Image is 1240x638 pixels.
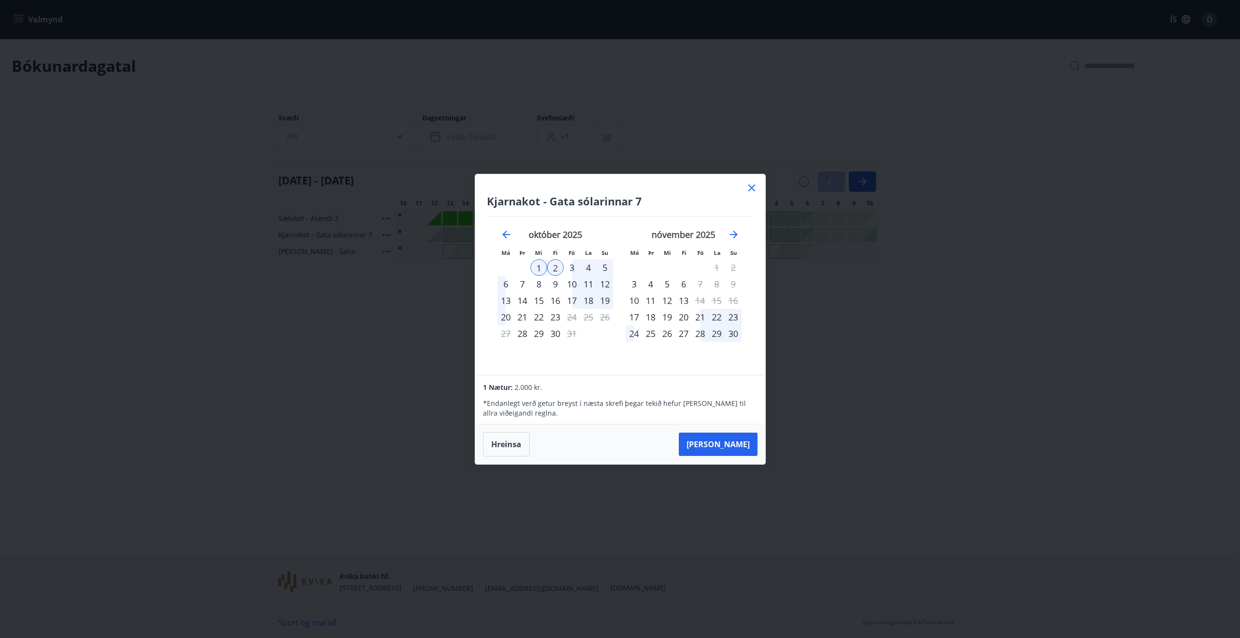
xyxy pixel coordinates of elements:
div: 7 [514,276,531,292]
td: Selected as end date. fimmtudagur, 2. október 2025 [547,259,564,276]
td: Choose miðvikudagur, 5. nóvember 2025 as your check-in date. It’s available. [659,276,675,292]
td: Not available. laugardagur, 25. október 2025 [580,309,597,325]
small: Mi [535,249,542,256]
td: Choose miðvikudagur, 22. október 2025 as your check-in date. It’s available. [531,309,547,325]
div: 1 [531,259,547,276]
div: 24 [626,325,642,342]
div: 18 [642,309,659,325]
div: 16 [547,292,564,309]
td: Choose laugardagur, 22. nóvember 2025 as your check-in date. It’s available. [708,309,725,325]
small: Fi [553,249,558,256]
h4: Kjarnakot - Gata sólarinnar 7 [487,194,754,208]
div: 14 [514,292,531,309]
td: Choose miðvikudagur, 8. október 2025 as your check-in date. It’s available. [531,276,547,292]
div: 5 [659,276,675,292]
span: 2.000 kr. [515,383,542,392]
td: Choose sunnudagur, 5. október 2025 as your check-in date. It’s available. [597,259,613,276]
div: 13 [498,292,514,309]
div: 4 [580,259,597,276]
td: Choose föstudagur, 28. nóvember 2025 as your check-in date. It’s available. [692,325,708,342]
div: 25 [642,325,659,342]
small: Má [630,249,639,256]
div: 6 [498,276,514,292]
div: 23 [725,309,741,325]
td: Choose miðvikudagur, 29. október 2025 as your check-in date. It’s available. [531,325,547,342]
td: Choose fimmtudagur, 27. nóvember 2025 as your check-in date. It’s available. [675,325,692,342]
td: Not available. laugardagur, 8. nóvember 2025 [708,276,725,292]
td: Choose þriðjudagur, 25. nóvember 2025 as your check-in date. It’s available. [642,325,659,342]
div: Aðeins innritun í boði [514,325,531,342]
div: Aðeins útritun í boði [692,276,708,292]
div: Calendar [487,217,754,363]
td: Choose þriðjudagur, 4. nóvember 2025 as your check-in date. It’s available. [642,276,659,292]
td: Choose sunnudagur, 23. nóvember 2025 as your check-in date. It’s available. [725,309,741,325]
div: 21 [692,309,708,325]
td: Choose föstudagur, 3. október 2025 as your check-in date. It’s available. [564,259,580,276]
td: Not available. sunnudagur, 9. nóvember 2025 [725,276,741,292]
td: Choose miðvikudagur, 26. nóvember 2025 as your check-in date. It’s available. [659,325,675,342]
td: Choose miðvikudagur, 12. nóvember 2025 as your check-in date. It’s available. [659,292,675,309]
td: Choose sunnudagur, 19. október 2025 as your check-in date. It’s available. [597,292,613,309]
td: Choose mánudagur, 13. október 2025 as your check-in date. It’s available. [498,292,514,309]
div: 8 [531,276,547,292]
div: 19 [597,292,613,309]
button: Hreinsa [483,432,530,456]
div: 11 [580,276,597,292]
div: 9 [547,276,564,292]
div: Move forward to switch to the next month. [728,229,740,240]
td: Choose föstudagur, 31. október 2025 as your check-in date. It’s available. [564,325,580,342]
td: Choose laugardagur, 18. október 2025 as your check-in date. It’s available. [580,292,597,309]
small: La [714,249,721,256]
td: Choose mánudagur, 10. nóvember 2025 as your check-in date. It’s available. [626,292,642,309]
td: Choose fimmtudagur, 30. október 2025 as your check-in date. It’s available. [547,325,564,342]
td: Not available. sunnudagur, 16. nóvember 2025 [725,292,741,309]
td: Not available. laugardagur, 15. nóvember 2025 [708,292,725,309]
div: Aðeins innritun í boði [626,292,642,309]
div: 30 [547,325,564,342]
td: Choose fimmtudagur, 16. október 2025 as your check-in date. It’s available. [547,292,564,309]
small: Su [730,249,737,256]
div: 26 [659,325,675,342]
div: 5 [597,259,613,276]
td: Choose þriðjudagur, 14. október 2025 as your check-in date. It’s available. [514,292,531,309]
small: Fö [568,249,575,256]
td: Choose miðvikudagur, 15. október 2025 as your check-in date. It’s available. [531,292,547,309]
div: 20 [675,309,692,325]
td: Choose þriðjudagur, 28. október 2025 as your check-in date. It’s available. [514,325,531,342]
div: 30 [725,325,741,342]
small: Su [602,249,608,256]
td: Not available. laugardagur, 1. nóvember 2025 [708,259,725,276]
td: Choose laugardagur, 29. nóvember 2025 as your check-in date. It’s available. [708,325,725,342]
div: Aðeins útritun í boði [564,309,580,325]
div: 29 [708,325,725,342]
td: Choose fimmtudagur, 6. nóvember 2025 as your check-in date. It’s available. [675,276,692,292]
div: Aðeins innritun í boði [626,276,642,292]
td: Choose þriðjudagur, 18. nóvember 2025 as your check-in date. It’s available. [642,309,659,325]
div: 15 [531,292,547,309]
div: 27 [675,325,692,342]
small: Fi [682,249,687,256]
div: 20 [498,309,514,325]
td: Not available. sunnudagur, 2. nóvember 2025 [725,259,741,276]
div: 21 [514,309,531,325]
small: Þr [648,249,654,256]
div: 19 [659,309,675,325]
small: Má [501,249,510,256]
td: Not available. sunnudagur, 26. október 2025 [597,309,613,325]
div: 22 [531,309,547,325]
td: Choose mánudagur, 3. nóvember 2025 as your check-in date. It’s available. [626,276,642,292]
td: Choose mánudagur, 17. nóvember 2025 as your check-in date. It’s available. [626,309,642,325]
div: 28 [692,325,708,342]
td: Choose föstudagur, 10. október 2025 as your check-in date. It’s available. [564,276,580,292]
td: Choose fimmtudagur, 13. nóvember 2025 as your check-in date. It’s available. [675,292,692,309]
div: 22 [708,309,725,325]
td: Selected as start date. miðvikudagur, 1. október 2025 [531,259,547,276]
td: Choose föstudagur, 7. nóvember 2025 as your check-in date. It’s available. [692,276,708,292]
div: 13 [675,292,692,309]
td: Choose laugardagur, 11. október 2025 as your check-in date. It’s available. [580,276,597,292]
button: [PERSON_NAME] [679,433,758,456]
td: Choose föstudagur, 14. nóvember 2025 as your check-in date. It’s available. [692,292,708,309]
div: 17 [564,292,580,309]
div: 6 [675,276,692,292]
div: 2 [547,259,564,276]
